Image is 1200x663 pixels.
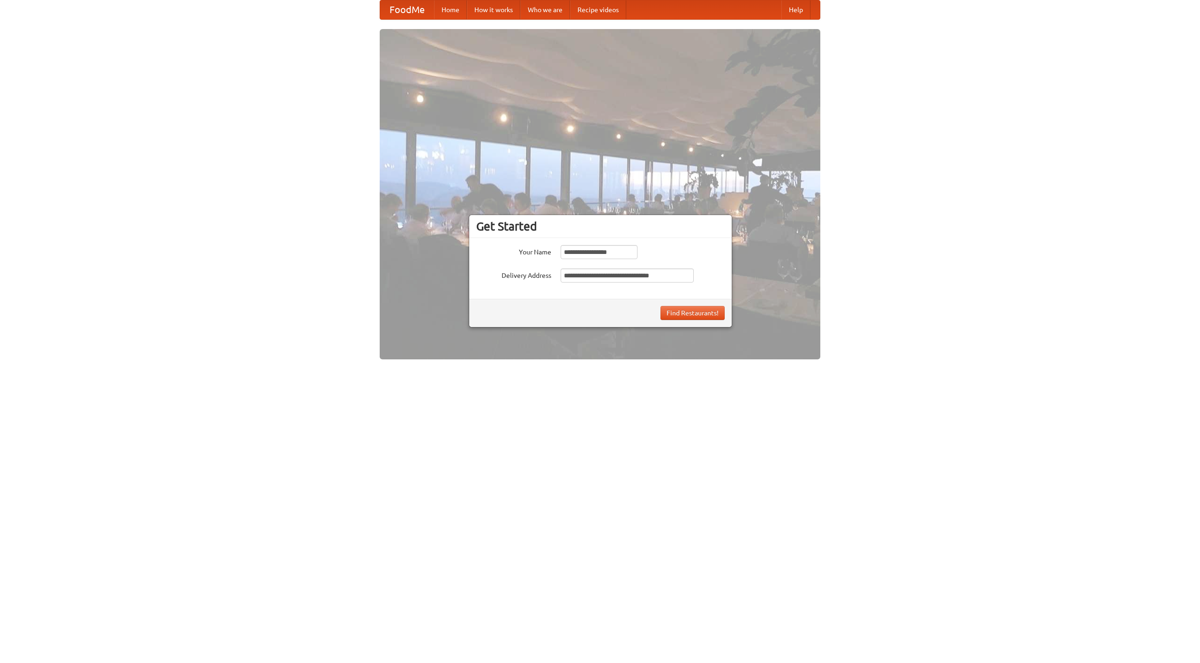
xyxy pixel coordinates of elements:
a: FoodMe [380,0,434,19]
a: How it works [467,0,520,19]
label: Delivery Address [476,268,551,280]
label: Your Name [476,245,551,257]
button: Find Restaurants! [660,306,725,320]
a: Help [781,0,810,19]
a: Who we are [520,0,570,19]
a: Home [434,0,467,19]
a: Recipe videos [570,0,626,19]
h3: Get Started [476,219,725,233]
